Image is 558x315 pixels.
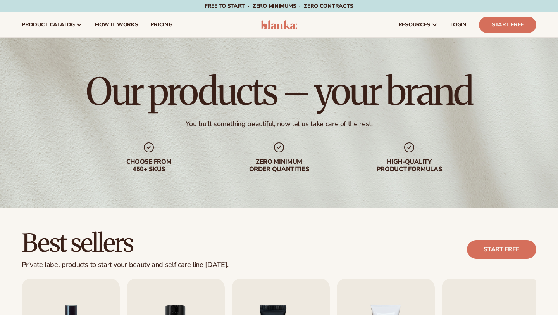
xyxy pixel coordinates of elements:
[150,22,172,28] span: pricing
[360,158,459,173] div: High-quality product formulas
[479,17,536,33] a: Start Free
[15,12,89,37] a: product catalog
[89,12,145,37] a: How It Works
[392,12,444,37] a: resources
[22,230,229,256] h2: Best sellers
[22,261,229,269] div: Private label products to start your beauty and self care line [DATE].
[186,119,373,128] div: You built something beautiful, now let us take care of the rest.
[229,158,329,173] div: Zero minimum order quantities
[398,22,430,28] span: resources
[22,22,75,28] span: product catalog
[450,22,467,28] span: LOGIN
[144,12,178,37] a: pricing
[261,20,298,29] img: logo
[95,22,138,28] span: How It Works
[467,240,536,259] a: Start free
[86,73,472,110] h1: Our products – your brand
[205,2,353,10] span: Free to start · ZERO minimums · ZERO contracts
[99,158,198,173] div: Choose from 450+ Skus
[444,12,473,37] a: LOGIN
